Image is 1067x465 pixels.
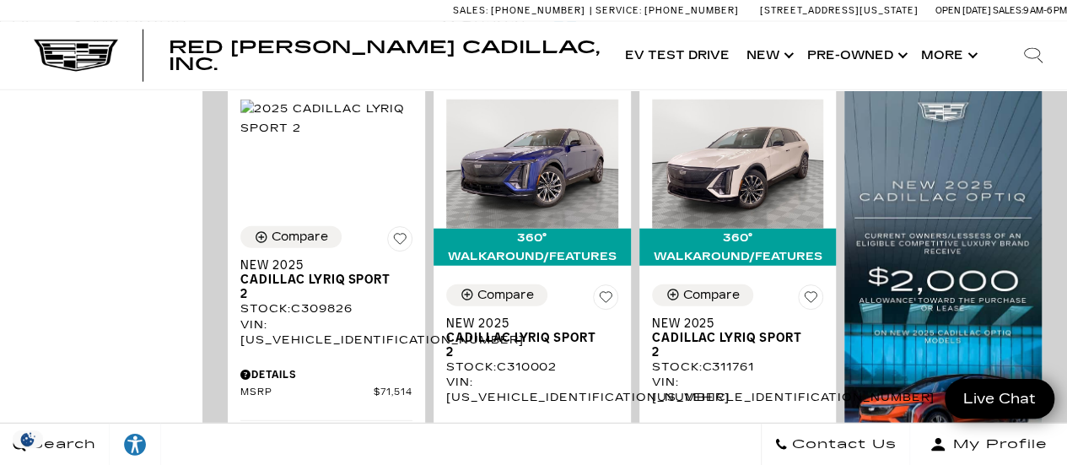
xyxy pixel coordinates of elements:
div: 360° WalkAround/Features [639,229,837,266]
div: Explore your accessibility options [110,431,160,457]
a: EV Test Drive [617,22,738,89]
a: Contact Us [761,423,910,465]
div: Stock : C310002 [446,360,618,375]
button: Save Vehicle [387,226,412,258]
span: [PHONE_NUMBER] [491,5,585,16]
div: Compare [272,230,328,245]
div: Stock : C311761 [652,360,824,375]
span: Cadillac LYRIQ Sport 2 [446,331,606,360]
a: Pre-Owned [799,22,913,89]
img: Cadillac Dark Logo with Cadillac White Text [34,40,118,72]
section: Click to Open Cookie Consent Modal [8,430,47,448]
span: [PHONE_NUMBER] [644,5,739,16]
span: Open [DATE] [935,5,991,16]
span: Cadillac LYRIQ Sport 2 [240,273,400,301]
button: Save Vehicle [593,284,618,316]
span: Service: [595,5,642,16]
span: Live Chat [955,389,1044,408]
button: Compare Vehicle [652,284,753,306]
span: Sales: [993,5,1023,16]
button: Open user profile menu [910,423,1067,465]
button: Save Vehicle [798,284,823,316]
span: Cadillac LYRIQ Sport 2 [652,331,811,360]
a: Service: [PHONE_NUMBER] [590,6,743,15]
div: Compare [683,288,740,303]
a: Sales: [PHONE_NUMBER] [453,6,590,15]
span: Contact Us [788,432,897,456]
span: New 2025 [652,316,811,331]
a: New 2025Cadillac LYRIQ Sport 2 [652,316,824,360]
span: My Profile [946,432,1048,456]
div: Stock : C309826 [240,301,412,316]
span: 9 AM-6 PM [1023,5,1067,16]
a: New 2025Cadillac LYRIQ Sport 2 [240,258,412,301]
img: 2025 Cadillac LYRIQ Sport 2 [446,100,618,229]
span: New 2025 [446,316,606,331]
div: Search [1000,22,1067,89]
a: New 2025Cadillac LYRIQ Sport 2 [446,316,618,360]
img: 2025 Cadillac LYRIQ Sport 2 [652,100,824,229]
span: $71,514 [374,387,412,399]
img: Opt-Out Icon [8,430,47,448]
a: Live Chat [945,379,1054,419]
a: MSRP $71,514 [240,387,412,399]
div: VIN: [US_VEHICLE_IDENTIFICATION_NUMBER] [446,375,618,405]
span: Red [PERSON_NAME] Cadillac, Inc. [169,37,600,74]
a: [STREET_ADDRESS][US_STATE] [760,5,919,16]
a: Explore your accessibility options [110,423,161,465]
button: Compare Vehicle [446,284,547,306]
div: Compare [477,288,534,303]
div: 360° WalkAround/Features [434,229,631,266]
div: Pricing Details - New 2025 Cadillac LYRIQ Sport 2 [240,367,412,382]
span: Search [26,432,96,456]
span: MSRP [240,387,374,399]
span: Sales: [453,5,488,16]
span: New 2025 [240,258,400,273]
button: More [913,22,983,89]
div: VIN: [US_VEHICLE_IDENTIFICATION_NUMBER] [652,375,824,405]
button: Compare Vehicle [240,226,342,248]
a: Red [PERSON_NAME] Cadillac, Inc. [169,39,600,73]
a: New [738,22,799,89]
div: VIN: [US_VEHICLE_IDENTIFICATION_NUMBER] [240,317,412,348]
img: 2025 Cadillac LYRIQ Sport 2 [240,100,412,137]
